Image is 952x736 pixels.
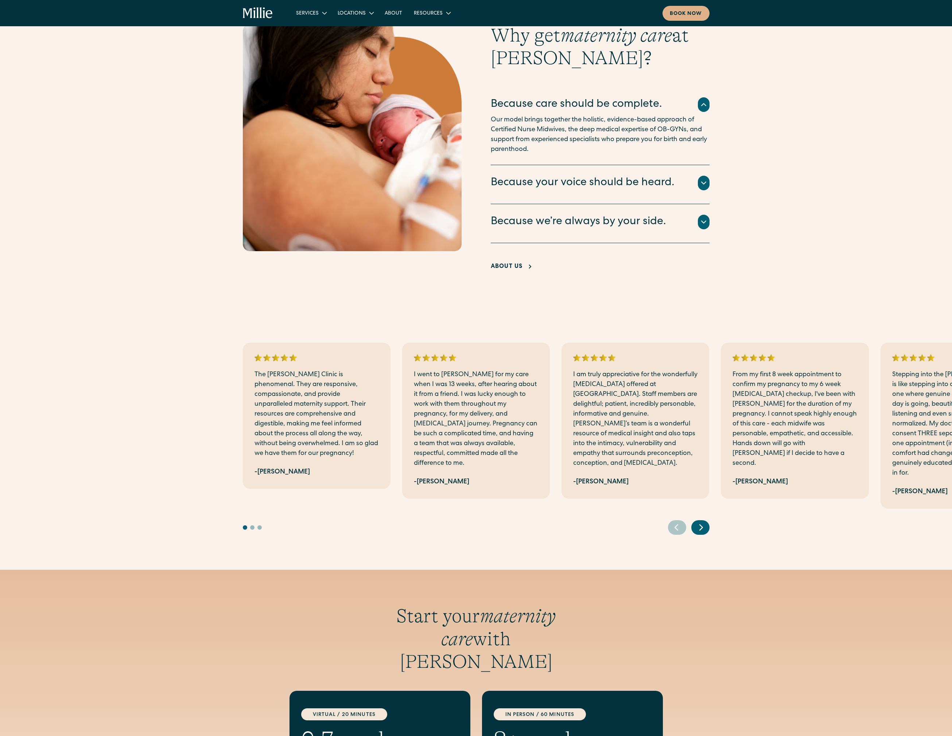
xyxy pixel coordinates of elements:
[414,370,538,468] p: I went to [PERSON_NAME] for my care when I was 13 weeks, after hearing about it from a friend. I ...
[491,175,675,191] div: Because your voice should be heard.
[402,343,550,499] div: 2 / 7
[491,262,523,271] div: About Us
[573,354,615,361] img: 5 stars rating
[668,520,686,535] div: Previous slide
[491,214,666,230] div: Because we’re always by your side.
[441,605,556,650] em: maternity care
[243,343,390,489] div: 1 / 7
[491,115,710,155] p: Our model brings together the holistic, evidence-based approach of Certified Nurse Midwives, the ...
[494,708,586,720] div: in person / 60 minutes
[243,24,462,251] img: Mother holding her newborn baby right after birth, embracing the first skin-to-skin contact durin...
[733,370,857,468] p: From my first 8 week appointment to confirm my pregnancy to my 6 week [MEDICAL_DATA] checkup, I'v...
[662,6,710,21] a: Book now
[733,354,775,361] img: 5 stars rating
[892,354,934,361] img: 5 stars rating
[301,708,387,720] div: Virtual / 20 Minutes
[573,370,698,468] p: I am truly appreciative for the wonderfully [MEDICAL_DATA] offered at [GEOGRAPHIC_DATA]. Staff me...
[560,24,672,46] em: maternity care
[408,7,456,19] div: Resources
[491,97,662,112] div: Because care should be complete.
[491,262,535,271] a: About Us
[573,477,629,487] div: -[PERSON_NAME]
[562,343,709,499] div: 3 / 7
[332,7,379,19] div: Locations
[414,477,469,487] div: -[PERSON_NAME]
[414,10,443,17] div: Resources
[733,477,788,487] div: -[PERSON_NAME]
[243,7,273,19] a: home
[414,354,456,361] img: 5 stars rating
[243,525,247,530] button: Go to slide 1
[254,467,310,477] div: -[PERSON_NAME]
[296,10,319,17] div: Services
[290,7,332,19] div: Services
[491,24,710,70] h2: Why get at [PERSON_NAME]?
[379,7,408,19] a: About
[892,487,948,497] div: -[PERSON_NAME]
[250,525,254,530] button: Go to slide 2
[257,525,262,530] button: Go to slide 3
[721,343,869,499] div: 4 / 7
[338,10,366,17] div: Locations
[691,520,710,535] div: Next slide
[254,370,379,459] p: The [PERSON_NAME] Clinic is phenomenal. They are responsive, compassionate, and provide unparalle...
[670,10,702,18] div: Book now
[254,354,297,361] img: 5 stars rating
[368,605,585,673] h3: Start your with [PERSON_NAME]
